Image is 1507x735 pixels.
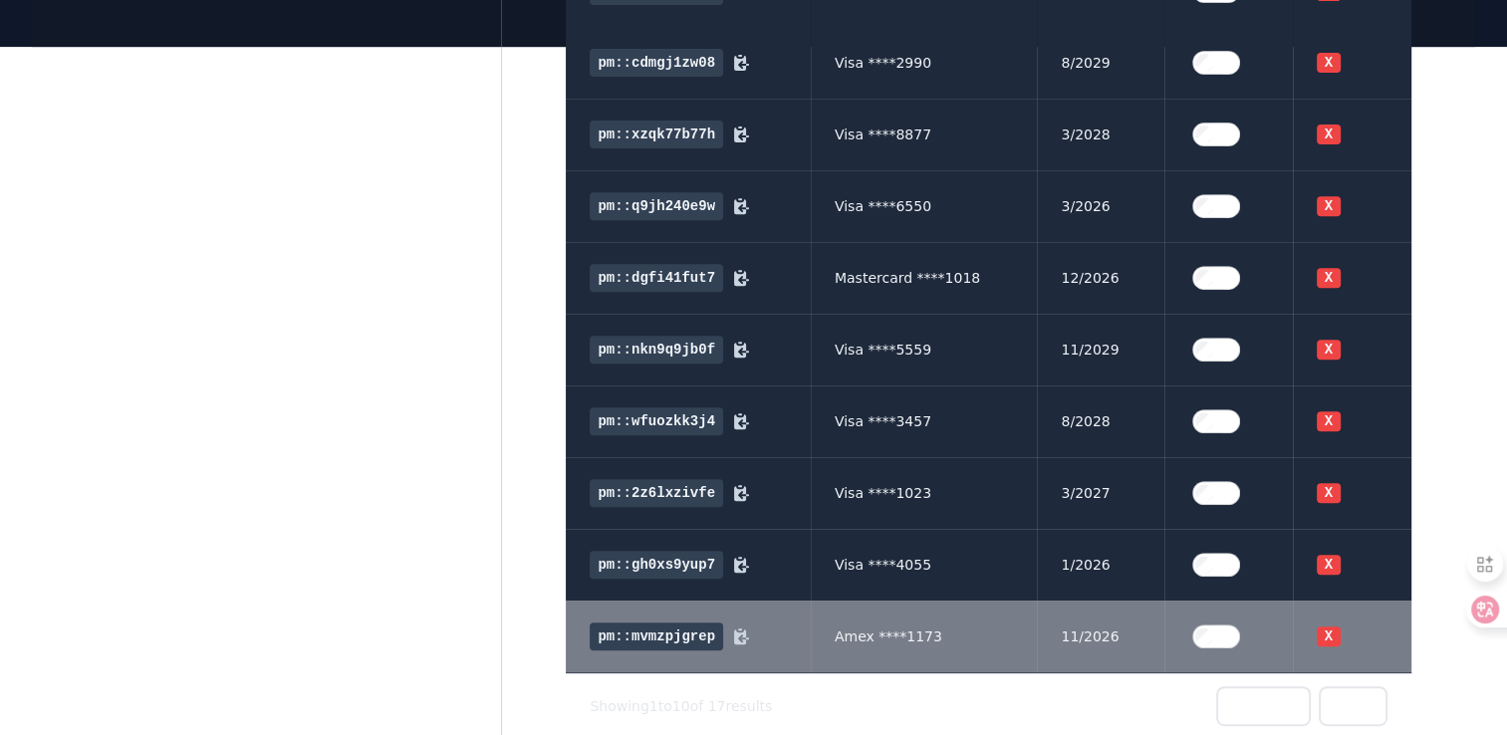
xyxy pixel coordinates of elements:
[590,622,723,650] span: pm::mvmzpjgrep
[1037,242,1164,314] td: 12/2026
[708,698,726,714] span: 17
[1317,411,1341,431] button: X
[1037,601,1164,673] td: 11/2026
[672,698,690,714] span: 10
[1317,268,1341,288] button: X
[1319,686,1387,726] button: Next
[590,551,723,579] span: pm::gh0xs9yup7
[1317,555,1341,575] button: X
[1037,27,1164,99] td: 8/2029
[1037,385,1164,457] td: 8/2028
[1317,124,1341,144] button: X
[1037,314,1164,385] td: 11/2029
[1317,626,1341,646] button: X
[590,336,723,364] span: pm::nkn9q9jb0f
[1216,686,1311,726] button: Previous
[590,49,723,77] span: pm::cdmgj1zw08
[1317,53,1341,73] button: X
[590,479,723,507] span: pm::2z6lxzivfe
[1037,99,1164,170] td: 3/2028
[1317,196,1341,216] button: X
[1037,457,1164,529] td: 3/2027
[590,696,772,716] p: Showing to of results
[590,264,723,292] span: pm::dgfi41fut7
[590,407,723,435] span: pm::wfuozkk3j4
[1317,483,1341,503] button: X
[590,121,723,148] span: pm::xzqk77b77h
[1317,340,1341,360] button: X
[590,192,723,220] span: pm::q9jh240e9w
[1037,170,1164,242] td: 3/2026
[649,698,658,714] span: 1
[1037,529,1164,601] td: 1/2026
